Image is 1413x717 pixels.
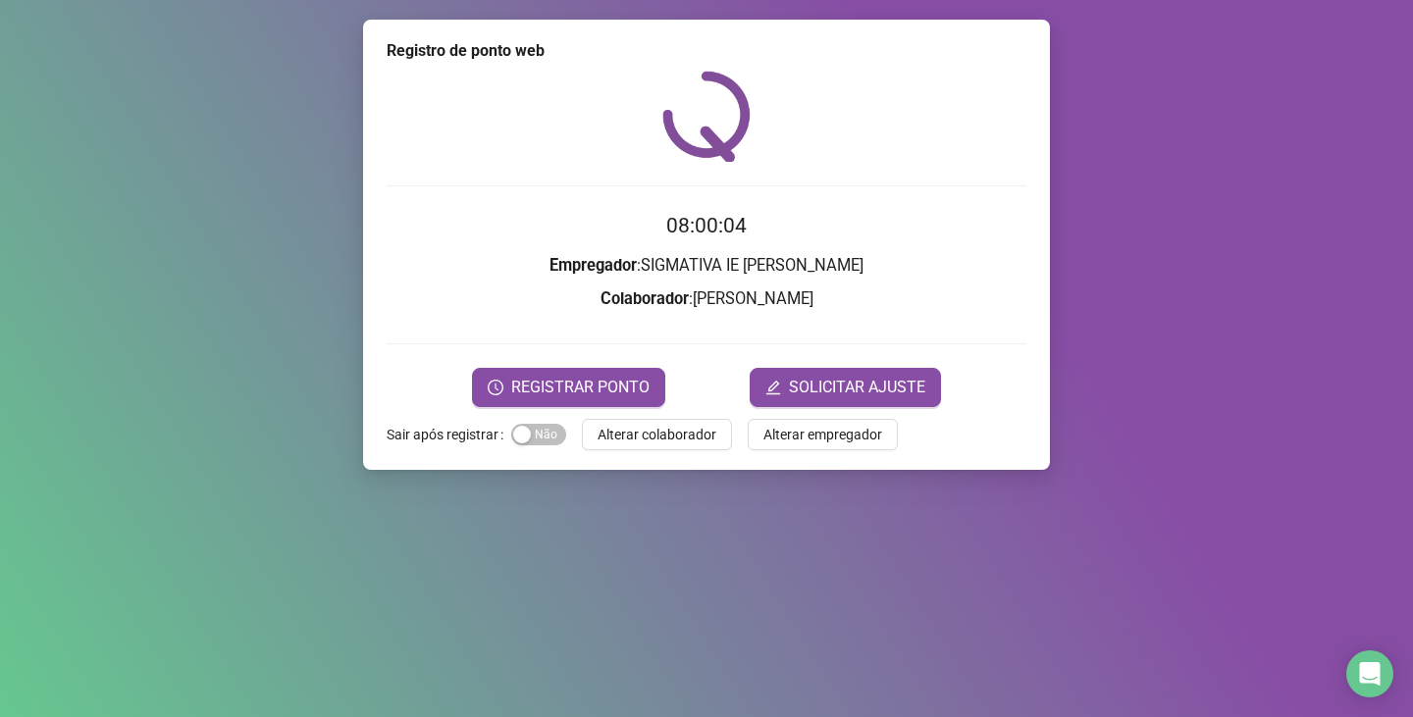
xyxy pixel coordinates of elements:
button: Alterar colaborador [582,419,732,450]
h3: : [PERSON_NAME] [387,286,1026,312]
span: clock-circle [488,380,503,395]
div: Registro de ponto web [387,39,1026,63]
h3: : SIGMATIVA IE [PERSON_NAME] [387,253,1026,279]
span: Alterar colaborador [598,424,716,445]
strong: Colaborador [601,289,689,308]
img: QRPoint [662,71,751,162]
div: Open Intercom Messenger [1346,650,1393,697]
button: REGISTRAR PONTO [472,368,665,407]
strong: Empregador [549,256,637,275]
span: edit [765,380,781,395]
time: 08:00:04 [666,214,747,237]
span: REGISTRAR PONTO [511,376,650,399]
label: Sair após registrar [387,419,511,450]
button: editSOLICITAR AJUSTE [750,368,941,407]
button: Alterar empregador [748,419,898,450]
span: Alterar empregador [763,424,882,445]
span: SOLICITAR AJUSTE [789,376,925,399]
